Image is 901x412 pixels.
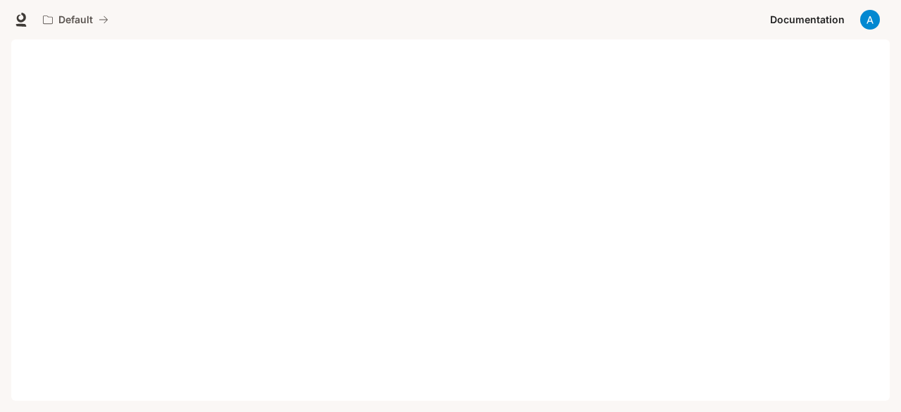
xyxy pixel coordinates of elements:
iframe: Documentation [11,39,890,412]
a: Documentation [764,6,850,34]
p: Default [58,14,93,26]
button: All workspaces [37,6,115,34]
button: User avatar [856,6,884,34]
img: User avatar [860,10,880,30]
span: Documentation [770,11,845,29]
